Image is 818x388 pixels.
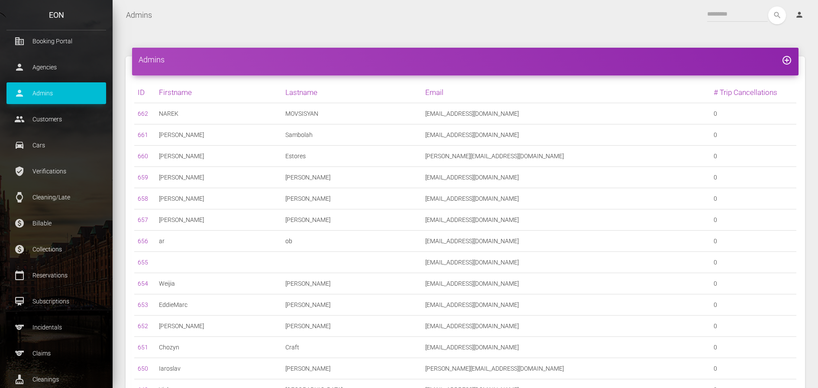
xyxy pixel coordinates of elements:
td: [PERSON_NAME][EMAIL_ADDRESS][DOMAIN_NAME] [422,358,710,379]
td: [PERSON_NAME] [282,316,422,337]
td: 0 [710,167,796,188]
td: [EMAIL_ADDRESS][DOMAIN_NAME] [422,337,710,358]
td: Chozyn [155,337,282,358]
a: 657 [138,216,148,223]
td: [PERSON_NAME] [282,273,422,294]
a: person Agencies [6,56,106,78]
a: 653 [138,301,148,308]
a: people Customers [6,108,106,130]
a: 654 [138,280,148,287]
p: Verifications [13,165,100,178]
td: [PERSON_NAME] [155,209,282,231]
td: 0 [710,209,796,231]
a: sports Claims [6,342,106,364]
a: card_membership Subscriptions [6,290,106,312]
p: Subscriptions [13,295,100,308]
td: 0 [710,273,796,294]
p: Claims [13,347,100,360]
p: Customers [13,113,100,126]
p: Agencies [13,61,100,74]
th: Lastname [282,82,422,103]
a: 656 [138,238,148,245]
td: 0 [710,316,796,337]
a: 662 [138,110,148,117]
a: sports Incidentals [6,316,106,338]
td: 0 [710,358,796,379]
td: [PERSON_NAME] [282,167,422,188]
td: ob [282,231,422,252]
td: Estores [282,146,422,167]
a: verified_user Verifications [6,160,106,182]
a: calendar_today Reservations [6,264,106,286]
th: Firstname [155,82,282,103]
a: 652 [138,323,148,329]
td: [PERSON_NAME] [282,358,422,379]
td: Craft [282,337,422,358]
td: [EMAIL_ADDRESS][DOMAIN_NAME] [422,167,710,188]
p: Cars [13,139,100,152]
td: 0 [710,231,796,252]
td: [EMAIL_ADDRESS][DOMAIN_NAME] [422,209,710,231]
td: 0 [710,252,796,273]
td: [PERSON_NAME][EMAIL_ADDRESS][DOMAIN_NAME] [422,146,710,167]
td: [EMAIL_ADDRESS][DOMAIN_NAME] [422,124,710,146]
p: Incidentals [13,321,100,334]
a: 650 [138,365,148,372]
td: NAREK [155,103,282,124]
td: [PERSON_NAME] [155,146,282,167]
a: 661 [138,131,148,138]
td: [PERSON_NAME] [155,316,282,337]
a: add_circle_outline [782,55,792,64]
p: Collections [13,243,100,256]
a: 655 [138,259,148,266]
td: [EMAIL_ADDRESS][DOMAIN_NAME] [422,231,710,252]
td: 0 [710,337,796,358]
p: Reservations [13,269,100,282]
th: ID [134,82,155,103]
a: 658 [138,195,148,202]
td: 0 [710,188,796,209]
a: 659 [138,174,148,181]
td: Iaroslav [155,358,282,379]
td: [EMAIL_ADDRESS][DOMAIN_NAME] [422,103,710,124]
p: Billable [13,217,100,230]
a: watch Cleaning/Late [6,186,106,208]
p: Booking Portal [13,35,100,48]
td: [PERSON_NAME] [282,209,422,231]
td: [EMAIL_ADDRESS][DOMAIN_NAME] [422,294,710,316]
td: [EMAIL_ADDRESS][DOMAIN_NAME] [422,273,710,294]
i: person [795,10,804,19]
p: Cleanings [13,373,100,386]
td: Sambolah [282,124,422,146]
th: # Trip Cancellations [710,82,796,103]
td: [PERSON_NAME] [155,124,282,146]
a: paid Billable [6,212,106,234]
td: [PERSON_NAME] [282,188,422,209]
a: paid Collections [6,238,106,260]
td: MOVSISYAN [282,103,422,124]
td: [PERSON_NAME] [155,167,282,188]
td: 0 [710,146,796,167]
td: [PERSON_NAME] [282,294,422,316]
p: Cleaning/Late [13,191,100,204]
td: Weijia [155,273,282,294]
a: Admins [126,4,152,26]
td: ar [155,231,282,252]
i: add_circle_outline [782,55,792,65]
td: [EMAIL_ADDRESS][DOMAIN_NAME] [422,188,710,209]
a: person [789,7,812,24]
td: 0 [710,294,796,316]
h4: Admins [139,54,792,65]
td: [EMAIL_ADDRESS][DOMAIN_NAME] [422,252,710,273]
th: Email [422,82,710,103]
p: Admins [13,87,100,100]
button: search [768,7,786,24]
a: drive_eta Cars [6,134,106,156]
td: [EMAIL_ADDRESS][DOMAIN_NAME] [422,316,710,337]
a: 660 [138,153,148,160]
a: corporate_fare Booking Portal [6,30,106,52]
a: person Admins [6,82,106,104]
a: 651 [138,344,148,351]
td: 0 [710,103,796,124]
